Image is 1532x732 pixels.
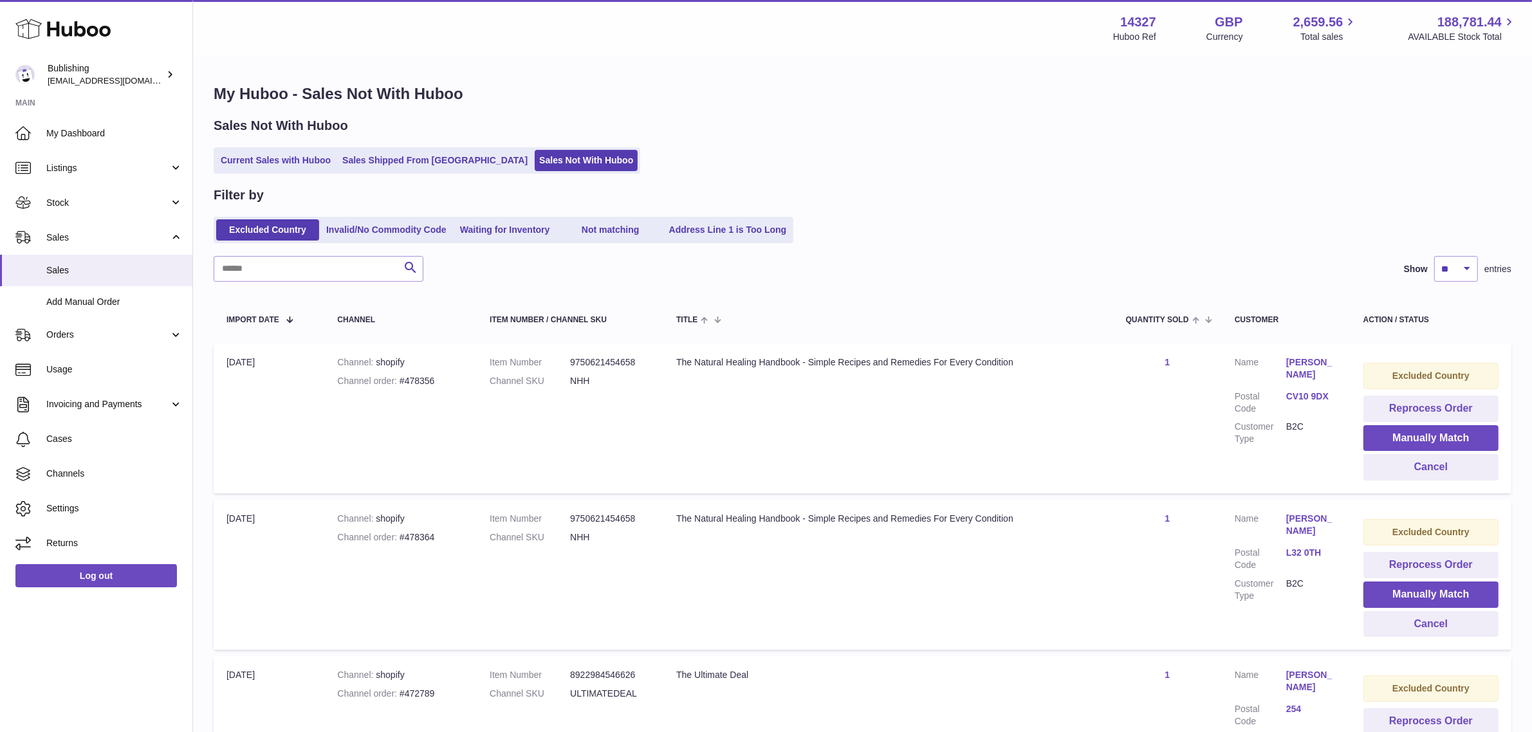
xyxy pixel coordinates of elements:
[1363,454,1499,480] button: Cancel
[46,232,169,244] span: Sales
[1126,316,1189,324] span: Quantity Sold
[46,398,169,410] span: Invoicing and Payments
[337,513,464,525] div: shopify
[570,513,651,525] dd: 9750621454658
[1286,421,1338,445] dd: B2C
[1165,513,1170,524] a: 1
[337,669,464,681] div: shopify
[46,433,183,445] span: Cases
[337,357,376,367] strong: Channel
[1300,31,1358,43] span: Total sales
[570,356,651,369] dd: 9750621454658
[1113,31,1156,43] div: Huboo Ref
[214,187,264,204] h2: Filter by
[665,219,791,241] a: Address Line 1 is Too Long
[1235,513,1286,540] dt: Name
[535,150,638,171] a: Sales Not With Huboo
[1363,425,1499,452] button: Manually Match
[1392,527,1470,537] strong: Excluded Country
[337,670,376,680] strong: Channel
[46,363,183,376] span: Usage
[214,117,348,134] h2: Sales Not With Huboo
[46,264,183,277] span: Sales
[454,219,557,241] a: Waiting for Inventory
[48,75,189,86] span: [EMAIL_ADDRESS][DOMAIN_NAME]
[46,197,169,209] span: Stock
[1408,31,1517,43] span: AVAILABLE Stock Total
[490,316,651,324] div: Item Number / Channel SKU
[1437,14,1502,31] span: 188,781.44
[46,162,169,174] span: Listings
[1293,14,1358,43] a: 2,659.56 Total sales
[1215,14,1242,31] strong: GBP
[570,669,651,681] dd: 8922984546626
[337,688,400,699] strong: Channel order
[214,84,1511,104] h1: My Huboo - Sales Not With Huboo
[46,127,183,140] span: My Dashboard
[1484,263,1511,275] span: entries
[1235,390,1286,415] dt: Postal Code
[1363,316,1499,324] div: Action / Status
[322,219,451,241] a: Invalid/No Commodity Code
[490,375,570,387] dt: Channel SKU
[676,669,1100,681] div: The Ultimate Deal
[676,513,1100,525] div: The Natural Healing Handbook - Simple Recipes and Remedies For Every Condition
[1392,371,1470,381] strong: Excluded Country
[337,688,464,700] div: #472789
[214,343,324,493] td: [DATE]
[337,376,400,386] strong: Channel order
[216,219,319,241] a: Excluded Country
[46,296,183,308] span: Add Manual Order
[337,513,376,524] strong: Channel
[337,375,464,387] div: #478356
[1363,396,1499,422] button: Reprocess Order
[15,564,177,587] a: Log out
[1293,14,1343,31] span: 2,659.56
[15,65,35,84] img: internalAdmin-14327@internal.huboo.com
[570,375,651,387] dd: NHH
[1286,669,1338,693] a: [PERSON_NAME]
[337,531,464,544] div: #478364
[337,356,464,369] div: shopify
[337,316,464,324] div: Channel
[1363,552,1499,578] button: Reprocess Order
[46,329,169,341] span: Orders
[490,531,570,544] dt: Channel SKU
[490,356,570,369] dt: Item Number
[46,537,183,549] span: Returns
[1120,14,1156,31] strong: 14327
[46,468,183,480] span: Channels
[214,500,324,650] td: [DATE]
[226,316,279,324] span: Import date
[676,316,697,324] span: Title
[1235,669,1286,697] dt: Name
[338,150,532,171] a: Sales Shipped From [GEOGRAPHIC_DATA]
[1286,356,1338,381] a: [PERSON_NAME]
[48,62,163,87] div: Bublishing
[337,532,400,542] strong: Channel order
[1206,31,1243,43] div: Currency
[1235,316,1338,324] div: Customer
[1392,683,1470,693] strong: Excluded Country
[1408,14,1517,43] a: 188,781.44 AVAILABLE Stock Total
[1286,390,1338,403] a: CV10 9DX
[46,502,183,515] span: Settings
[1235,578,1286,602] dt: Customer Type
[1235,356,1286,384] dt: Name
[1235,547,1286,571] dt: Postal Code
[490,688,570,700] dt: Channel SKU
[559,219,662,241] a: Not matching
[1235,421,1286,445] dt: Customer Type
[570,688,651,700] dd: ULTIMATEDEAL
[490,669,570,681] dt: Item Number
[1165,357,1170,367] a: 1
[490,513,570,525] dt: Item Number
[1165,670,1170,680] a: 1
[1235,703,1286,727] dt: Postal Code
[1363,581,1499,608] button: Manually Match
[1404,263,1428,275] label: Show
[1286,547,1338,559] a: L32 0TH
[1286,513,1338,537] a: [PERSON_NAME]
[1286,578,1338,602] dd: B2C
[216,150,335,171] a: Current Sales with Huboo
